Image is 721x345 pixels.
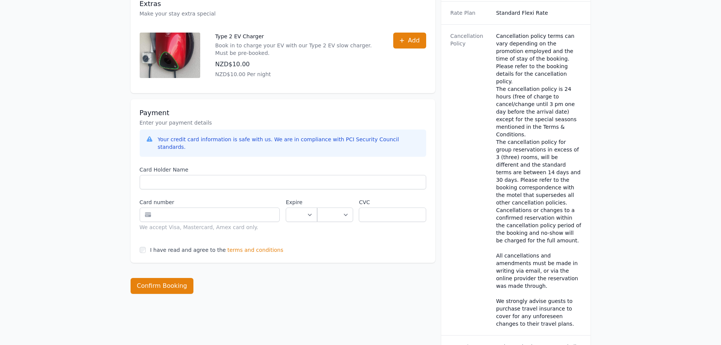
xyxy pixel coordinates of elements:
label: . [317,198,353,206]
button: Confirm Booking [131,278,194,294]
button: Add [393,33,426,48]
dd: Standard Flexi Rate [496,9,582,17]
div: Cancellation policy terms can vary depending on the promotion employed and the time of stay of th... [496,32,582,328]
p: Type 2 EV Charger [215,33,378,40]
label: I have read and agree to the [150,247,226,253]
dt: Rate Plan [450,9,490,17]
label: Card number [140,198,280,206]
label: CVC [359,198,426,206]
p: Enter your payment details [140,119,426,126]
span: terms and conditions [227,246,283,254]
label: Expire [286,198,317,206]
p: Make your stay extra special [140,10,426,17]
div: We accept Visa, Mastercard, Amex card only. [140,223,280,231]
label: Card Holder Name [140,166,426,173]
img: Type 2 EV Charger [140,33,200,78]
p: Book in to charge your EV with our Type 2 EV slow charger. Must be pre-booked. [215,42,378,57]
dt: Cancellation Policy [450,32,490,328]
h3: Payment [140,108,426,117]
p: NZD$10.00 Per night [215,70,378,78]
span: Add [408,36,420,45]
div: Your credit card information is safe with us. We are in compliance with PCI Security Council stan... [158,136,420,151]
p: NZD$10.00 [215,60,378,69]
